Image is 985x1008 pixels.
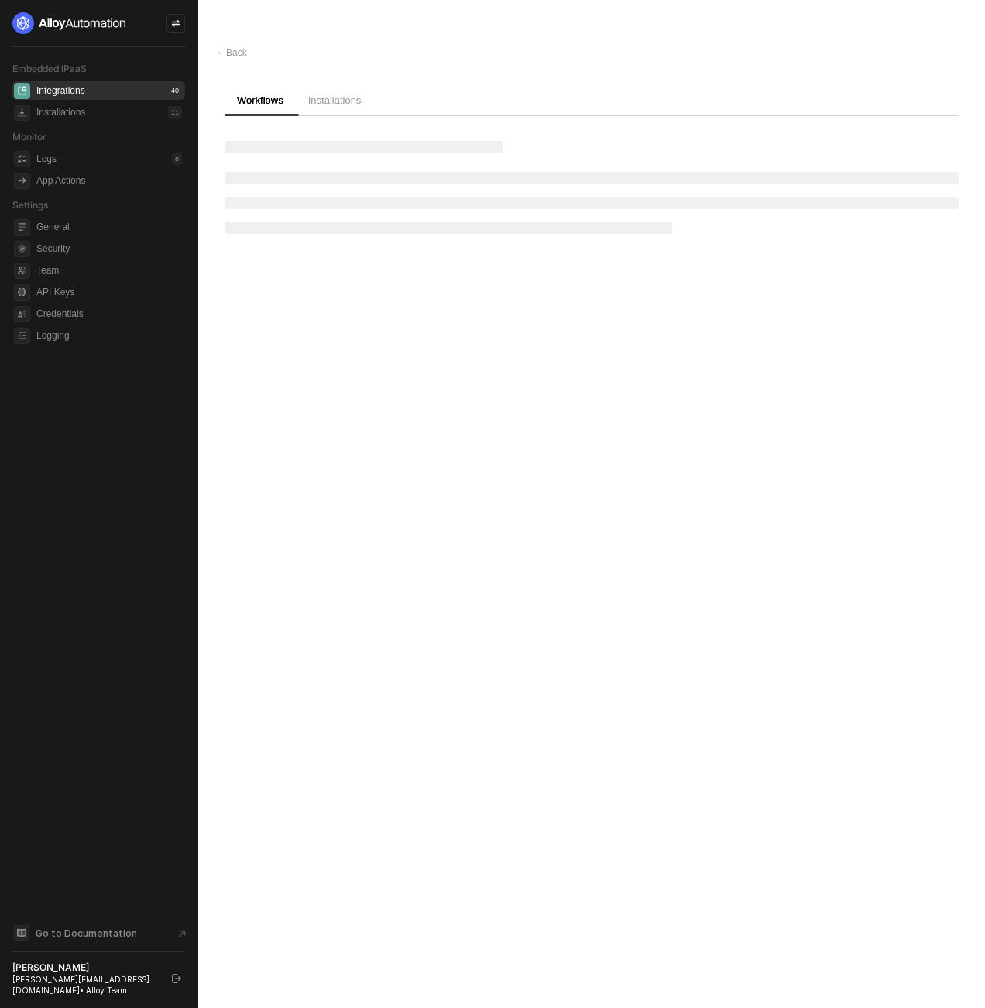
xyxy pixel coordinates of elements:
div: App Actions [36,174,85,187]
span: Go to Documentation [36,927,137,940]
div: Integrations [36,84,85,98]
span: Team [36,261,182,280]
div: 11 [168,106,182,119]
span: Credentials [36,304,182,323]
span: General [36,218,182,236]
div: 40 [168,84,182,97]
span: installations [14,105,30,121]
div: Back [217,46,247,60]
div: Installations [36,106,85,119]
div: 8 [172,153,182,165]
span: ← [217,47,226,58]
span: icon-logs [14,151,30,167]
span: document-arrow [174,926,190,941]
span: Security [36,239,182,258]
span: api-key [14,284,30,301]
img: logo [12,12,127,34]
span: Settings [12,199,48,211]
div: Logs [36,153,57,166]
span: Workflows [237,95,283,106]
span: Installations [308,95,362,106]
div: [PERSON_NAME][EMAIL_ADDRESS][DOMAIN_NAME] • Alloy Team [12,974,158,996]
a: Knowledge Base [12,924,186,942]
span: team [14,263,30,279]
span: credentials [14,306,30,322]
span: Embedded iPaaS [12,63,87,74]
span: integrations [14,83,30,99]
span: Monitor [12,131,46,143]
span: Logging [36,326,182,345]
a: logo [12,12,185,34]
span: security [14,241,30,257]
span: icon-app-actions [14,173,30,189]
span: icon-swap [171,19,180,28]
span: general [14,219,30,236]
span: logout [172,974,181,983]
div: [PERSON_NAME] [12,962,158,974]
span: API Keys [36,283,182,301]
span: logging [14,328,30,344]
span: documentation [14,925,29,941]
